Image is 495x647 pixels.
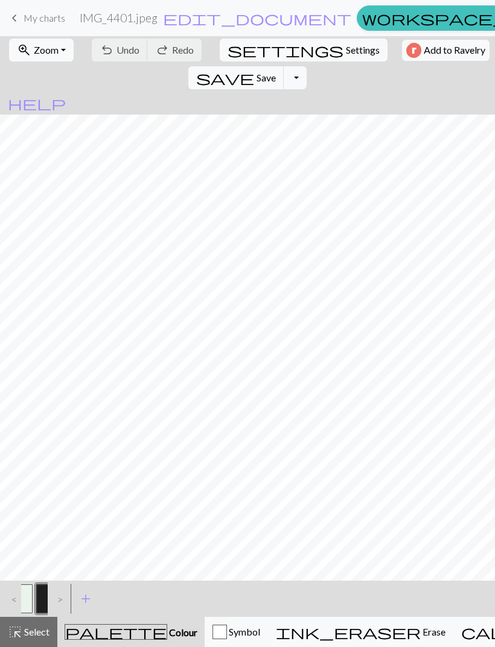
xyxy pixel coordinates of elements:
span: Select [22,626,49,637]
span: settings [228,42,343,58]
span: Erase [421,626,445,637]
span: ink_eraser [276,623,421,640]
button: Zoom [9,39,74,62]
a: My charts [7,8,65,28]
h2: IMG_4401.jpeg [80,11,158,25]
button: Symbol [205,617,268,647]
span: Add to Ravelry [424,43,485,58]
span: Colour [167,626,197,638]
button: Erase [268,617,453,647]
span: help [8,95,66,112]
button: Save [188,66,284,89]
button: Colour [57,617,205,647]
span: My charts [24,12,65,24]
span: Symbol [227,626,260,637]
span: palette [65,623,167,640]
div: > [48,582,67,615]
span: Settings [346,43,380,57]
span: Save [257,72,276,83]
button: Add to Ravelry [402,40,490,61]
span: keyboard_arrow_left [7,10,22,27]
span: highlight_alt [8,623,22,640]
span: edit_document [163,10,351,27]
img: Ravelry [406,43,421,58]
i: Settings [228,43,343,57]
span: add [78,590,93,607]
span: save [196,69,254,86]
span: Zoom [34,44,59,55]
div: < [2,582,21,615]
span: zoom_in [17,42,31,58]
button: SettingsSettings [220,39,388,62]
